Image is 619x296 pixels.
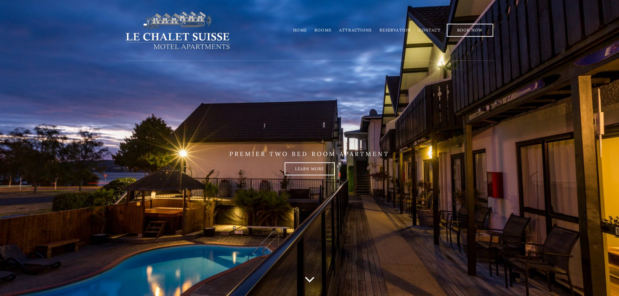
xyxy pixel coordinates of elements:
[124,11,231,50] img: lechaletsuisse
[380,28,411,32] a: Reservation
[285,162,335,175] a: Learn more
[447,24,493,37] a: Book Now
[124,150,495,158] p: PREMIER TWO BED ROOM APARTMENT
[419,28,440,32] a: Contact
[293,28,307,32] a: Home
[339,28,372,32] a: Attractions
[315,28,331,32] a: Rooms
